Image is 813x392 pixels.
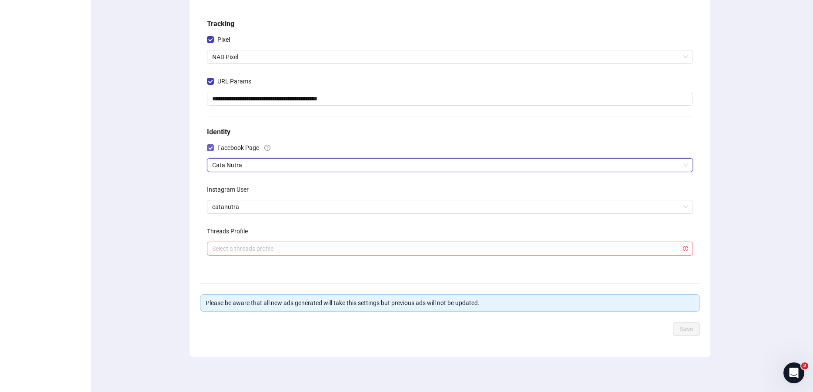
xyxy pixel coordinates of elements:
span: 2 [801,362,808,369]
div: Please be aware that all new ads generated will take this settings but previous ads will not be u... [206,298,694,308]
label: Instagram User [207,183,254,196]
span: NAD Pixel [212,50,688,63]
span: URL Params [214,76,255,86]
span: exclamation-circle [683,246,688,251]
button: Save [673,322,700,336]
span: Cata Nutra [212,159,688,172]
span: catanutra [212,200,688,213]
span: Facebook Page [214,143,263,153]
h5: Tracking [207,19,693,29]
h5: Identity [207,127,693,137]
label: Threads Profile [207,224,253,238]
iframe: Intercom live chat [783,362,804,383]
span: question-circle [264,145,270,151]
span: Pixel [214,35,233,44]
